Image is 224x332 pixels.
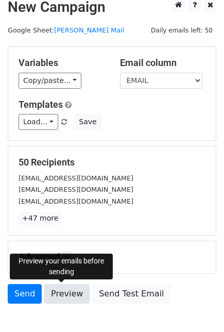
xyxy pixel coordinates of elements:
[19,114,58,130] a: Load...
[173,283,224,332] div: Widget de chat
[120,57,206,69] h5: Email column
[19,99,63,110] a: Templates
[19,174,133,182] small: [EMAIL_ADDRESS][DOMAIN_NAME]
[19,57,105,69] h5: Variables
[8,284,42,304] a: Send
[8,26,124,34] small: Google Sheet:
[74,114,101,130] button: Save
[19,197,133,205] small: [EMAIL_ADDRESS][DOMAIN_NAME]
[10,254,113,279] div: Preview your emails before sending
[44,284,90,304] a: Preview
[147,25,216,36] span: Daily emails left: 50
[19,157,205,168] h5: 50 Recipients
[19,186,133,193] small: [EMAIL_ADDRESS][DOMAIN_NAME]
[54,26,124,34] a: [PERSON_NAME] Mail
[92,284,170,304] a: Send Test Email
[19,73,81,89] a: Copy/paste...
[173,283,224,332] iframe: Chat Widget
[19,212,62,225] a: +47 more
[147,26,216,34] a: Daily emails left: 50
